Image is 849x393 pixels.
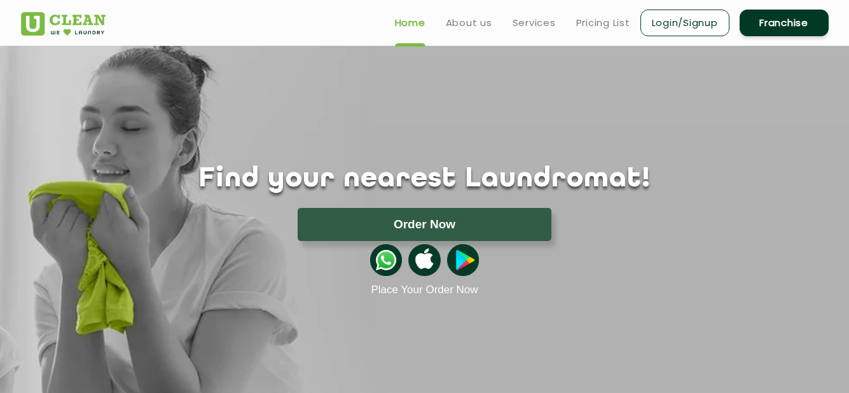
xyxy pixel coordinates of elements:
a: About us [446,15,492,31]
img: apple-icon.png [408,244,440,276]
a: Franchise [740,10,829,36]
img: whatsappicon.png [370,244,402,276]
a: Home [395,15,425,31]
a: Place Your Order Now [371,284,478,296]
a: Pricing List [576,15,630,31]
a: Login/Signup [640,10,729,36]
img: playstoreicon.png [447,244,479,276]
button: Order Now [298,208,551,241]
a: Services [513,15,556,31]
img: UClean Laundry and Dry Cleaning [21,12,106,36]
h1: Find your nearest Laundromat! [11,163,838,195]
